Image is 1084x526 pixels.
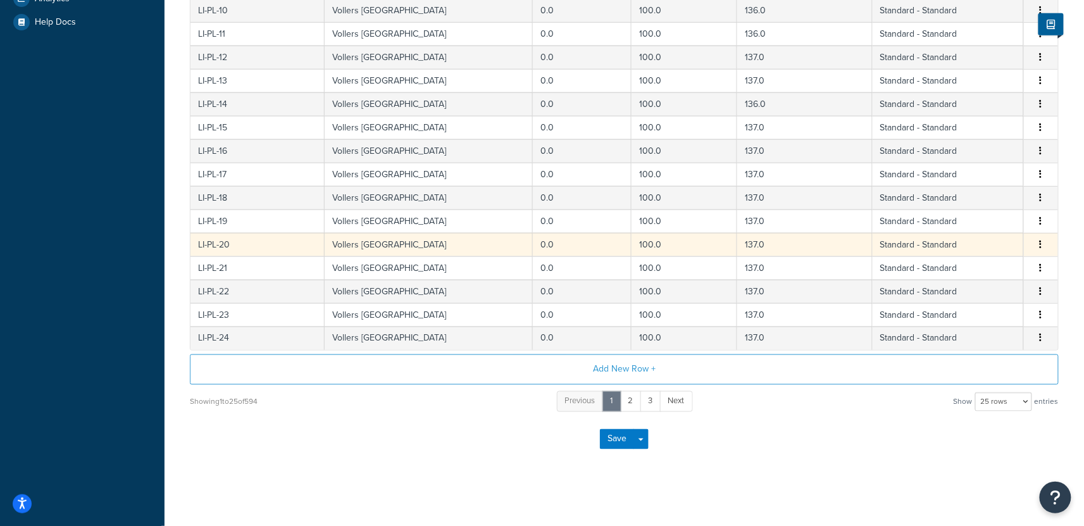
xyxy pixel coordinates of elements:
[325,69,533,92] td: Vollers [GEOGRAPHIC_DATA]
[533,22,632,46] td: 0.0
[632,22,737,46] td: 100.0
[533,46,632,69] td: 0.0
[632,163,737,186] td: 100.0
[632,303,737,327] td: 100.0
[533,139,632,163] td: 0.0
[190,116,325,139] td: LI-PL-15
[533,69,632,92] td: 0.0
[565,395,595,407] span: Previous
[325,139,533,163] td: Vollers [GEOGRAPHIC_DATA]
[873,303,1024,327] td: Standard - Standard
[533,210,632,233] td: 0.0
[632,280,737,303] td: 100.0
[325,22,533,46] td: Vollers [GEOGRAPHIC_DATA]
[737,256,873,280] td: 137.0
[533,92,632,116] td: 0.0
[668,395,685,407] span: Next
[533,327,632,350] td: 0.0
[632,233,737,256] td: 100.0
[640,391,661,412] a: 3
[190,256,325,280] td: LI-PL-21
[873,92,1024,116] td: Standard - Standard
[737,327,873,350] td: 137.0
[873,327,1024,350] td: Standard - Standard
[190,303,325,327] td: LI-PL-23
[325,256,533,280] td: Vollers [GEOGRAPHIC_DATA]
[632,186,737,210] td: 100.0
[35,17,76,28] span: Help Docs
[737,186,873,210] td: 137.0
[190,327,325,350] td: LI-PL-24
[325,163,533,186] td: Vollers [GEOGRAPHIC_DATA]
[620,391,642,412] a: 2
[600,429,634,449] button: Save
[190,69,325,92] td: LI-PL-13
[533,186,632,210] td: 0.0
[873,139,1024,163] td: Standard - Standard
[325,280,533,303] td: Vollers [GEOGRAPHIC_DATA]
[325,327,533,350] td: Vollers [GEOGRAPHIC_DATA]
[873,69,1024,92] td: Standard - Standard
[737,163,873,186] td: 137.0
[873,186,1024,210] td: Standard - Standard
[325,92,533,116] td: Vollers [GEOGRAPHIC_DATA]
[190,22,325,46] td: LI-PL-11
[737,139,873,163] td: 137.0
[737,210,873,233] td: 137.0
[190,46,325,69] td: LI-PL-12
[737,303,873,327] td: 137.0
[873,22,1024,46] td: Standard - Standard
[737,22,873,46] td: 136.0
[533,256,632,280] td: 0.0
[632,139,737,163] td: 100.0
[873,163,1024,186] td: Standard - Standard
[190,139,325,163] td: LI-PL-16
[1035,393,1059,411] span: entries
[873,210,1024,233] td: Standard - Standard
[325,233,533,256] td: Vollers [GEOGRAPHIC_DATA]
[737,116,873,139] td: 137.0
[325,46,533,69] td: Vollers [GEOGRAPHIC_DATA]
[632,116,737,139] td: 100.0
[632,69,737,92] td: 100.0
[9,11,155,34] a: Help Docs
[533,303,632,327] td: 0.0
[632,327,737,350] td: 100.0
[1040,482,1071,513] button: Open Resource Center
[873,46,1024,69] td: Standard - Standard
[873,256,1024,280] td: Standard - Standard
[632,256,737,280] td: 100.0
[325,210,533,233] td: Vollers [GEOGRAPHIC_DATA]
[190,393,258,411] div: Showing 1 to 25 of 594
[190,186,325,210] td: LI-PL-18
[190,163,325,186] td: LI-PL-17
[873,233,1024,256] td: Standard - Standard
[954,393,973,411] span: Show
[602,391,621,412] a: 1
[873,280,1024,303] td: Standard - Standard
[533,116,632,139] td: 0.0
[737,92,873,116] td: 136.0
[190,233,325,256] td: LI-PL-20
[533,233,632,256] td: 0.0
[632,92,737,116] td: 100.0
[632,46,737,69] td: 100.0
[533,163,632,186] td: 0.0
[1038,13,1064,35] button: Show Help Docs
[737,46,873,69] td: 137.0
[873,116,1024,139] td: Standard - Standard
[325,303,533,327] td: Vollers [GEOGRAPHIC_DATA]
[737,69,873,92] td: 137.0
[190,280,325,303] td: LI-PL-22
[325,116,533,139] td: Vollers [GEOGRAPHIC_DATA]
[190,210,325,233] td: LI-PL-19
[660,391,693,412] a: Next
[737,280,873,303] td: 137.0
[533,280,632,303] td: 0.0
[557,391,604,412] a: Previous
[325,186,533,210] td: Vollers [GEOGRAPHIC_DATA]
[190,354,1059,385] button: Add New Row +
[632,210,737,233] td: 100.0
[737,233,873,256] td: 137.0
